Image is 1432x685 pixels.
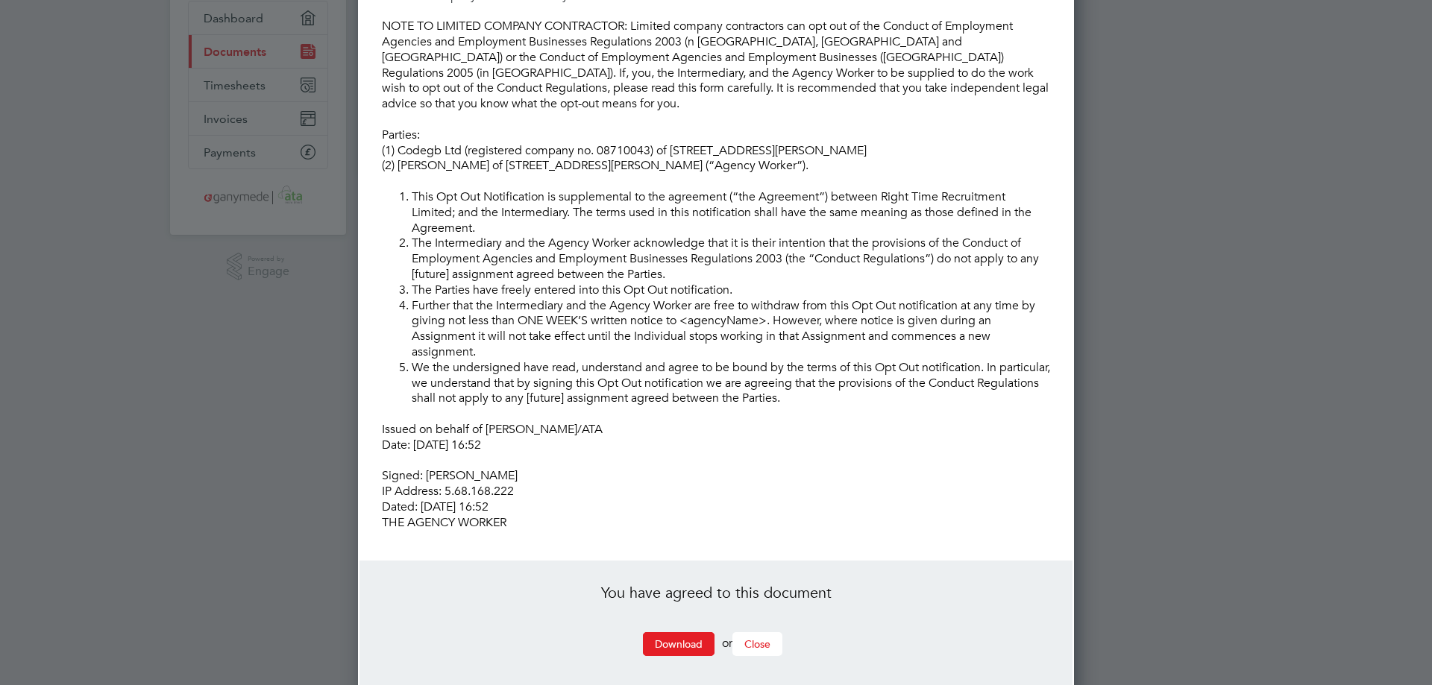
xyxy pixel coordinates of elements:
[412,189,1050,236] li: This Opt Out Notification is supplemental to the agreement (“the Agreement”) between Right Time R...
[732,632,782,656] button: Close
[382,583,1050,617] li: You have agreed to this document
[412,360,1050,406] li: We the undersigned have read, understand and agree to be bound by the terms of this Opt Out notif...
[412,298,1050,360] li: Further that the Intermediary and the Agency Worker are free to withdraw from this Opt Out notifi...
[382,468,1050,514] p: Signed: [PERSON_NAME] IP Address: 5.68.168.222 Dated: [DATE] 16:52
[382,422,1050,453] p: Issued on behalf of [PERSON_NAME]/ATA Date: [DATE] 16:52
[643,632,715,656] a: Download
[382,632,1050,671] li: or
[382,515,1050,531] p: THE AGENCY WORKER
[382,143,1050,159] p: (1) Codegb Ltd (registered company no. 08710043) of [STREET_ADDRESS][PERSON_NAME]
[382,19,1050,112] p: NOTE TO LIMITED COMPANY CONTRACTOR: Limited company contractors can opt out of the Conduct of Emp...
[412,282,1050,298] li: The Parties have freely entered into this Opt Out notification.
[412,236,1050,282] li: The Intermediary and the Agency Worker acknowledge that it is their intention that the provisions...
[382,158,1050,174] p: (2) [PERSON_NAME] of [STREET_ADDRESS][PERSON_NAME] (“Agency Worker”).
[382,127,1050,143] p: Parties:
